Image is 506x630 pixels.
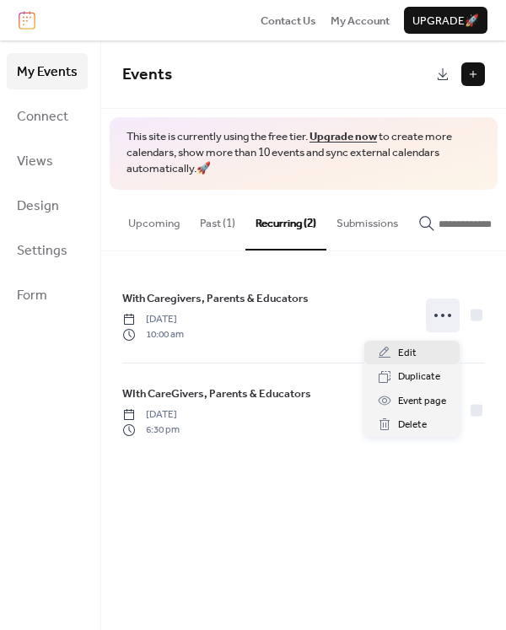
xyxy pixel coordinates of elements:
button: Upcoming [118,190,190,249]
a: Upgrade now [310,126,377,148]
span: Edit [398,345,417,362]
span: My Events [17,59,78,85]
button: Submissions [326,190,408,249]
span: Duplicate [398,369,440,385]
span: Delete [398,417,427,433]
a: My Account [331,12,390,29]
a: WIth CareGivers, Parents & Educators [122,385,311,403]
span: Upgrade 🚀 [412,13,479,30]
span: Settings [17,238,67,264]
img: logo [19,11,35,30]
a: Form [7,277,88,313]
a: With Caregivers, Parents & Educators [122,289,309,308]
span: This site is currently using the free tier. to create more calendars, show more than 10 events an... [126,129,481,177]
span: WIth CareGivers, Parents & Educators [122,385,311,402]
a: Views [7,143,88,179]
button: Past (1) [190,190,245,249]
span: [DATE] [122,407,180,423]
a: Connect [7,98,88,134]
a: Contact Us [261,12,316,29]
span: Events [122,59,172,90]
span: Connect [17,104,68,130]
button: Upgrade🚀 [404,7,487,34]
span: 10:00 am [122,327,184,342]
span: Event page [398,393,446,410]
span: With Caregivers, Parents & Educators [122,290,309,307]
a: My Events [7,53,88,89]
button: Recurring (2) [245,190,326,250]
a: Design [7,187,88,223]
span: [DATE] [122,312,184,327]
a: Settings [7,232,88,268]
span: 6:30 pm [122,423,180,438]
span: Design [17,193,59,219]
span: Views [17,148,53,175]
span: Contact Us [261,13,316,30]
span: My Account [331,13,390,30]
span: Form [17,283,47,309]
